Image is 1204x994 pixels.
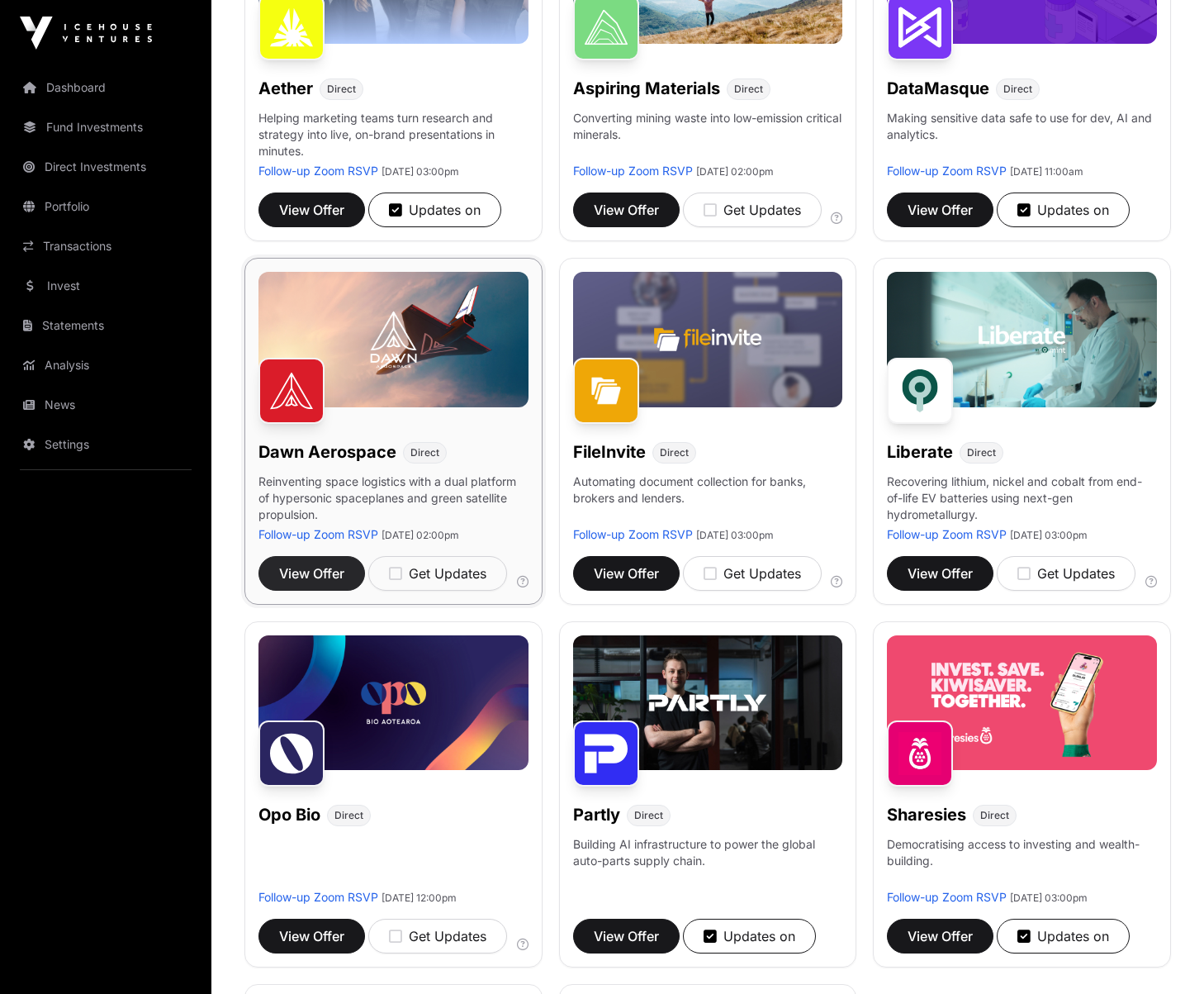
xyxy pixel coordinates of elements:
[573,358,639,424] img: FileInvite
[1017,200,1109,220] div: Updates on
[1003,83,1032,96] span: Direct
[573,919,680,954] button: View Offer
[13,268,198,304] a: Invest
[258,272,529,407] img: Dawn-Banner.jpg
[573,836,843,889] p: Building AI infrastructure to power the global auto-parts supply chain.
[997,193,1130,227] button: Updates on
[258,164,378,178] a: Follow-up Zoom RSVP
[887,556,993,591] button: View Offer
[1010,165,1083,178] span: [DATE] 11:00am
[334,809,363,822] span: Direct
[704,564,801,583] div: Get Updates
[594,926,659,946] span: View Offer
[887,721,953,787] img: Sharesies
[368,556,507,591] button: Get Updates
[13,149,198,185] a: Direct Investments
[887,164,1007,178] a: Follow-up Zoom RSVP
[908,564,973,583] span: View Offer
[13,347,198,383] a: Analysis
[368,919,507,954] button: Get Updates
[1017,564,1115,583] div: Get Updates
[382,529,459,541] span: [DATE] 02:00pm
[997,919,1130,954] button: Updates on
[573,193,680,227] button: View Offer
[573,556,680,591] button: View Offer
[258,556,365,591] button: View Offer
[13,426,198,463] a: Settings
[573,272,843,407] img: File-Invite-Banner.jpg
[634,809,663,822] span: Direct
[573,440,646,464] h1: FileInvite
[997,556,1135,591] button: Get Updates
[573,721,639,787] img: Partly
[887,358,953,424] img: Liberate
[368,193,501,227] button: Updates on
[683,556,822,591] button: Get Updates
[1010,529,1088,541] span: [DATE] 03:00pm
[704,926,795,946] div: Updates on
[382,892,457,904] span: [DATE] 12:00pm
[573,77,720,100] h1: Aspiring Materials
[1010,892,1088,904] span: [DATE] 03:00pm
[279,564,344,583] span: View Offer
[382,165,459,178] span: [DATE] 03:00pm
[20,17,152,50] img: Icehouse Ventures Logo
[258,635,529,770] img: Opo-Bio-Banner.jpg
[389,200,481,220] div: Updates on
[734,83,763,96] span: Direct
[594,564,659,583] span: View Offer
[389,926,486,946] div: Get Updates
[887,803,966,826] h1: Sharesies
[696,529,774,541] span: [DATE] 03:00pm
[887,77,989,100] h1: DataMasque
[887,836,1157,889] p: Democratising access to investing and wealth-building.
[258,890,378,904] a: Follow-up Zoom RSVP
[887,440,953,464] h1: Liberate
[887,193,993,227] button: View Offer
[980,809,1009,822] span: Direct
[573,110,843,163] p: Converting mining waste into low-emission critical minerals.
[258,358,325,424] img: Dawn Aerospace
[908,926,973,946] span: View Offer
[967,446,996,459] span: Direct
[573,473,843,526] p: Automating document collection for banks, brokers and lenders.
[258,473,529,526] p: Reinventing space logistics with a dual platform of hypersonic spaceplanes and green satellite pr...
[258,919,365,954] button: View Offer
[13,188,198,225] a: Portfolio
[660,446,689,459] span: Direct
[13,228,198,264] a: Transactions
[258,721,325,787] img: Opo Bio
[704,200,801,220] div: Get Updates
[389,564,486,583] div: Get Updates
[1017,926,1109,946] div: Updates on
[410,446,439,459] span: Direct
[887,919,993,954] button: View Offer
[887,473,1157,526] p: Recovering lithium, nickel and cobalt from end-of-life EV batteries using next-gen hydrometallurgy.
[13,109,198,145] a: Fund Investments
[258,193,365,227] button: View Offer
[1121,915,1204,994] iframe: Chat Widget
[887,527,1007,541] a: Follow-up Zoom RSVP
[13,307,198,344] a: Statements
[594,200,659,220] span: View Offer
[573,635,843,770] img: Partly-Banner.jpg
[327,83,356,96] span: Direct
[573,527,693,541] a: Follow-up Zoom RSVP
[683,193,822,227] button: Get Updates
[13,387,198,423] a: News
[573,803,620,826] h1: Partly
[887,272,1157,407] img: Liberate-Banner.jpg
[279,200,344,220] span: View Offer
[573,164,693,178] a: Follow-up Zoom RSVP
[258,440,396,464] h1: Dawn Aerospace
